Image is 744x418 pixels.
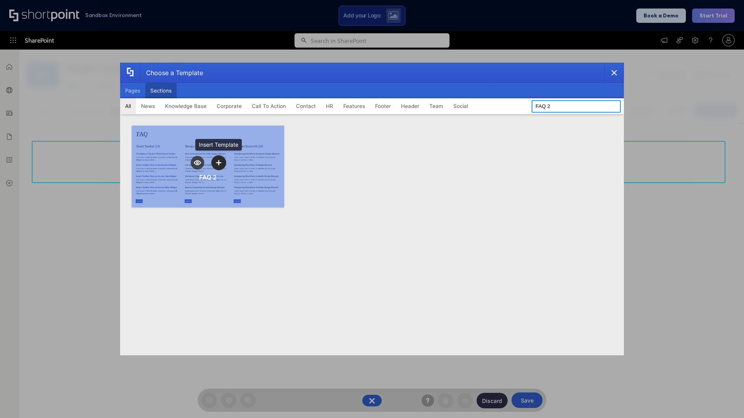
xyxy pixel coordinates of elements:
[120,83,145,98] button: Pages
[247,98,291,114] button: Call To Action
[291,98,321,114] button: Contact
[338,98,370,114] button: Features
[120,63,624,355] div: template selector
[321,98,338,114] button: HR
[705,381,744,418] iframe: Chat Widget
[212,98,247,114] button: Corporate
[136,98,160,114] button: News
[199,173,217,181] div: FAQ 2
[370,98,396,114] button: Footer
[160,98,212,114] button: Knowledge Base
[396,98,424,114] button: Header
[140,63,203,82] div: Choose a Template
[145,83,177,98] button: Sections
[120,98,136,114] button: All
[532,100,621,113] input: Search
[424,98,448,114] button: Team
[448,98,473,114] button: Social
